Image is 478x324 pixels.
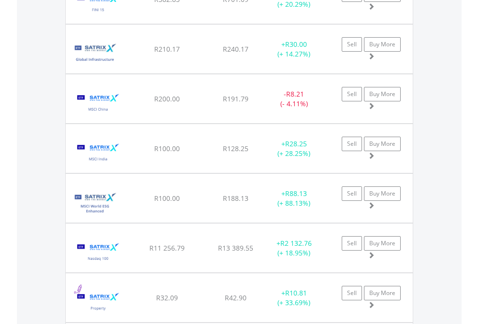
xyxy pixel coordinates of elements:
img: TFSA.STXNDA.png [71,136,126,170]
div: + (+ 14.27%) [264,40,324,59]
a: Sell [342,87,362,101]
span: R100.00 [154,144,180,153]
img: TFSA.STXNDQ.png [71,236,126,270]
img: TFSA.STXCHN.png [71,86,126,121]
span: R188.13 [223,194,248,203]
a: Sell [342,186,362,201]
a: Buy More [364,137,401,151]
div: + (+ 88.13%) [264,189,324,208]
span: R30.00 [285,40,307,49]
img: TFSA.STXIFR.png [71,37,119,71]
span: R100.00 [154,194,180,203]
span: R191.79 [223,94,248,103]
img: TFSA.STXPRO.png [71,285,126,320]
a: Buy More [364,87,401,101]
a: Buy More [364,37,401,52]
div: + (+ 28.25%) [264,139,324,158]
span: R210.17 [154,44,180,54]
a: Buy More [364,286,401,300]
div: + (+ 33.69%) [264,288,324,308]
span: R13 389.55 [218,243,253,253]
div: + (+ 18.95%) [264,239,324,258]
a: Sell [342,137,362,151]
span: R10.81 [285,288,307,297]
a: Sell [342,37,362,52]
a: Buy More [364,186,401,201]
span: R200.00 [154,94,180,103]
div: - (- 4.11%) [264,89,324,109]
span: R240.17 [223,44,248,54]
span: R42.90 [225,293,246,302]
span: R28.25 [285,139,307,148]
a: Sell [342,236,362,251]
span: R8.21 [286,89,304,99]
a: Buy More [364,236,401,251]
span: R32.09 [156,293,178,302]
span: R88.13 [285,189,307,198]
a: Sell [342,286,362,300]
span: R128.25 [223,144,248,153]
img: TFSA.STXESG.png [71,186,119,220]
span: R2 132.76 [280,239,312,248]
span: R11 256.79 [149,243,185,253]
